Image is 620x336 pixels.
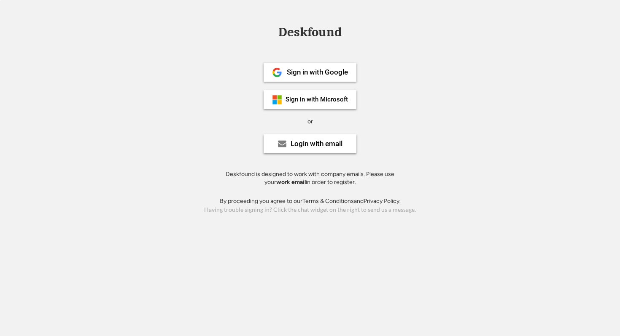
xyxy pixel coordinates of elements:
div: Deskfound is designed to work with company emails. Please use your in order to register. [215,170,405,187]
img: 1024px-Google__G__Logo.svg.png [272,67,282,77]
div: Sign in with Microsoft [286,96,348,103]
div: By proceeding you agree to our and [220,197,401,205]
div: Deskfound [274,26,346,39]
div: or [307,117,313,126]
div: Sign in with Google [287,69,348,76]
a: Privacy Policy. [364,197,401,205]
div: Login with email [291,140,342,147]
a: Terms & Conditions [302,197,354,205]
strong: work email [276,179,306,186]
img: ms-symbollockup_mssymbol_19.png [272,95,282,105]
